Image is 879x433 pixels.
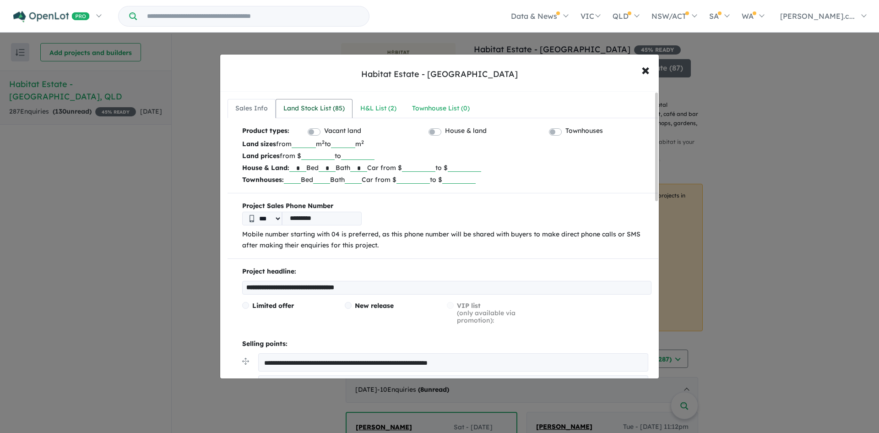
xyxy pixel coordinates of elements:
[361,139,364,145] sup: 2
[242,229,651,251] p: Mobile number starting with 04 is preferred, as this phone number will be shared with buyers to m...
[235,103,268,114] div: Sales Info
[252,301,294,310] span: Limited offer
[13,11,90,22] img: Openlot PRO Logo White
[565,126,603,137] label: Townhouses
[242,138,651,150] p: from m to m
[242,162,651,174] p: Bed Bath Car from $ to $
[283,103,345,114] div: Land Stock List ( 85 )
[242,126,289,138] b: Product types:
[242,174,651,186] p: Bed Bath Car from $ to $
[412,103,470,114] div: Townhouse List ( 0 )
[242,140,276,148] b: Land sizes
[242,339,651,350] p: Selling points:
[445,126,487,137] label: House & land
[242,150,651,162] p: from $ to
[361,68,518,80] div: Habitat Estate - [GEOGRAPHIC_DATA]
[780,11,855,21] span: [PERSON_NAME].c...
[242,175,284,184] b: Townhouses:
[355,301,394,310] span: New release
[242,201,651,212] b: Project Sales Phone Number
[250,215,254,222] img: Phone icon
[242,164,289,172] b: House & Land:
[324,126,361,137] label: Vacant land
[139,6,367,26] input: Try estate name, suburb, builder or developer
[641,60,650,79] span: ×
[322,139,325,145] sup: 2
[242,358,249,365] img: drag.svg
[242,152,280,160] b: Land prices
[360,103,396,114] div: H&L List ( 2 )
[242,266,651,277] p: Project headline:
